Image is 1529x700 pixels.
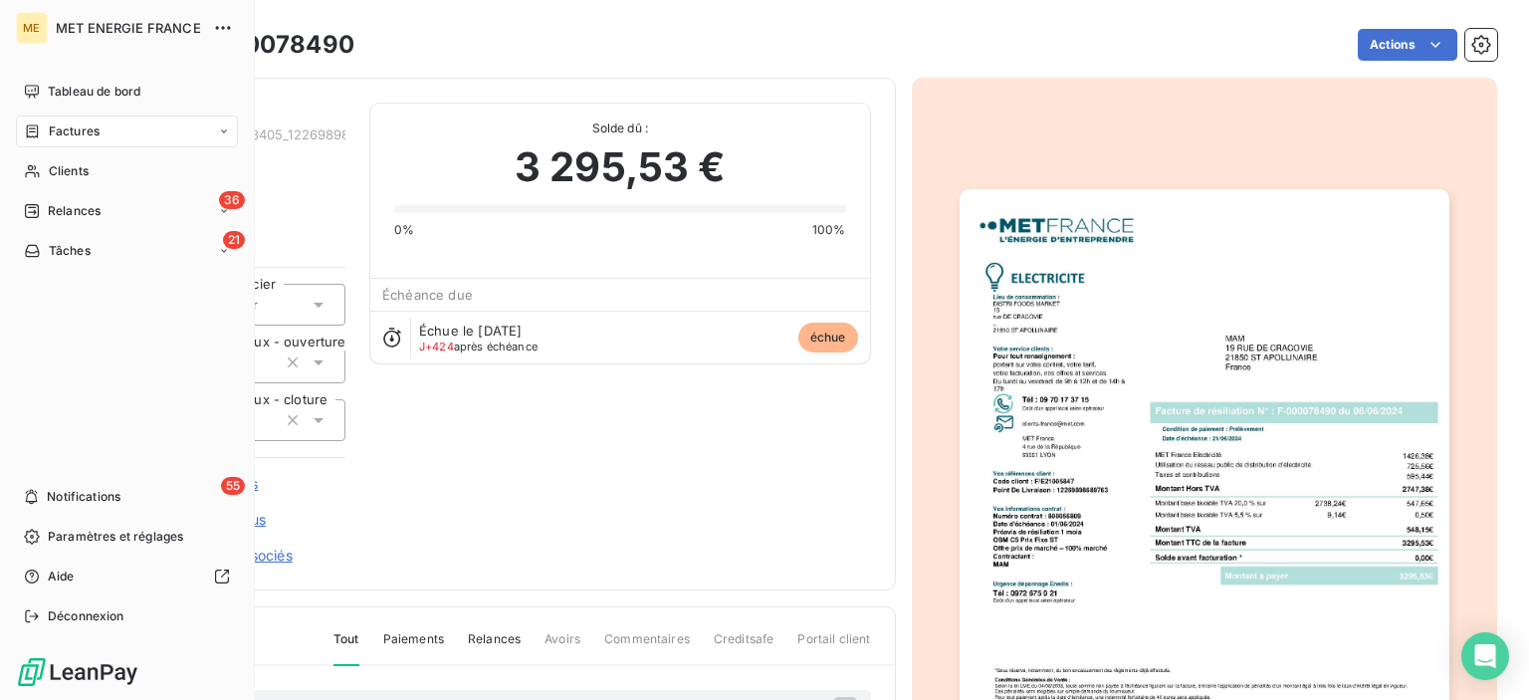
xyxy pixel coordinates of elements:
[186,27,354,63] h3: F-000078490
[545,630,580,664] span: Avoirs
[394,221,414,239] span: 0%
[56,20,201,36] span: MET ENERGIE FRANCE
[382,287,473,303] span: Échéance due
[604,630,690,664] span: Commentaires
[333,630,359,666] span: Tout
[16,235,238,267] a: 21Tâches
[16,561,238,592] a: Aide
[49,162,89,180] span: Clients
[16,656,139,688] img: Logo LeanPay
[419,340,454,353] span: J+424
[48,202,101,220] span: Relances
[221,477,245,495] span: 55
[16,195,238,227] a: 36Relances
[1461,632,1509,680] div: Open Intercom Messenger
[468,630,521,664] span: Relances
[49,122,100,140] span: Factures
[16,116,238,147] a: Factures
[394,119,845,137] span: Solde dû :
[419,323,522,339] span: Échue le [DATE]
[383,630,444,664] span: Paiements
[797,630,870,664] span: Portail client
[223,231,245,249] span: 21
[16,155,238,187] a: Clients
[798,323,858,352] span: échue
[48,528,183,546] span: Paramètres et réglages
[48,83,140,101] span: Tableau de bord
[48,568,75,585] span: Aide
[515,137,726,197] span: 3 295,53 €
[48,607,124,625] span: Déconnexion
[419,341,538,352] span: après échéance
[812,221,846,239] span: 100%
[714,630,774,664] span: Creditsafe
[16,12,48,44] div: ME
[16,76,238,108] a: Tableau de bord
[49,242,91,260] span: Tâches
[1358,29,1457,61] button: Actions
[47,488,120,506] span: Notifications
[16,521,238,553] a: Paramètres et réglages
[219,191,245,209] span: 36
